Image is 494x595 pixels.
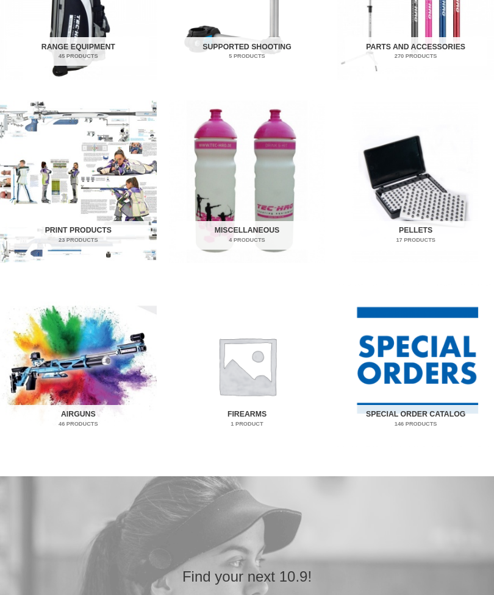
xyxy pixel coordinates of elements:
h2: Range Equipment [7,37,149,66]
img: Firearms [169,284,326,448]
img: Pellets [337,100,494,264]
a: Visit product category Pellets [337,100,494,264]
h2: Firearms [176,405,318,434]
img: Miscellaneous [169,100,326,264]
h2: Pellets [345,221,487,250]
h2: Airguns [7,405,149,434]
mark: 23 Products [7,236,149,245]
mark: 146 Products [345,420,487,429]
h2: Miscellaneous [176,221,318,250]
mark: 45 Products [7,52,149,61]
a: Visit product category Firearms [169,284,326,448]
a: Visit product category Special Order Catalog [337,284,494,448]
img: Special Order Catalog [337,284,494,448]
h2: Special Order Catalog [345,405,487,434]
h2: Find your next 10.9! [38,567,456,586]
h2: Parts and Accessories [345,37,487,66]
mark: 46 Products [7,420,149,429]
mark: 17 Products [345,236,487,245]
mark: 270 Products [345,52,487,61]
mark: 4 Products [176,236,318,245]
mark: 1 Product [176,420,318,429]
h2: Supported Shooting [176,37,318,66]
mark: 5 Products [176,52,318,61]
h2: Print Products [7,221,149,250]
a: Visit product category Miscellaneous [169,100,326,264]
